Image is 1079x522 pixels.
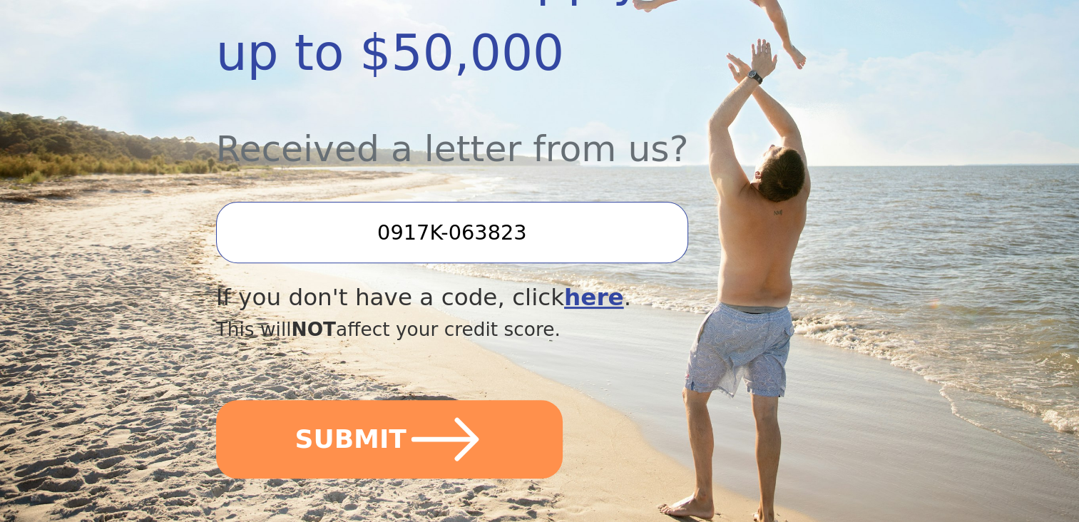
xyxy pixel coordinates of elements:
input: Enter your Offer Code: [216,202,688,263]
button: SUBMIT [216,400,563,478]
div: This will affect your credit score. [216,315,767,344]
div: Received a letter from us? [216,90,767,176]
div: If you don't have a code, click . [216,280,767,315]
span: NOT [292,318,337,340]
a: here [564,284,624,311]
